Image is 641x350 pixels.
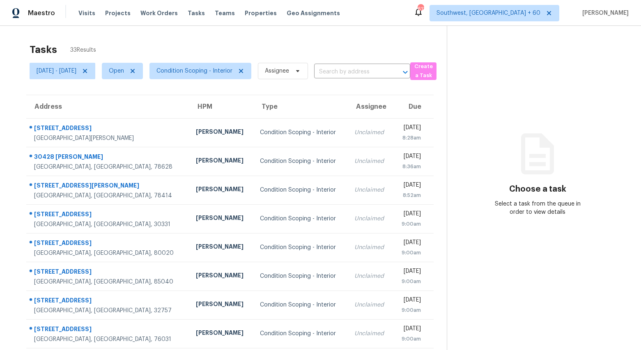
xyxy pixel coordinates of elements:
[400,249,421,257] div: 9:00am
[400,162,421,171] div: 8:36am
[105,9,131,17] span: Projects
[265,67,289,75] span: Assignee
[215,9,235,17] span: Teams
[400,306,421,314] div: 9:00am
[354,157,386,165] div: Unclaimed
[34,192,183,200] div: [GEOGRAPHIC_DATA], [GEOGRAPHIC_DATA], 78414
[354,272,386,280] div: Unclaimed
[196,242,247,253] div: [PERSON_NAME]
[354,301,386,309] div: Unclaimed
[34,249,183,257] div: [GEOGRAPHIC_DATA], [GEOGRAPHIC_DATA], 80020
[418,5,423,13] div: 611
[26,95,189,118] th: Address
[437,9,540,17] span: Southwest, [GEOGRAPHIC_DATA] + 60
[314,66,387,78] input: Search by address
[196,214,247,224] div: [PERSON_NAME]
[400,238,421,249] div: [DATE]
[260,186,341,194] div: Condition Scoping - Interior
[354,215,386,223] div: Unclaimed
[400,335,421,343] div: 9:00am
[253,95,348,118] th: Type
[34,325,183,335] div: [STREET_ADDRESS]
[245,9,277,17] span: Properties
[400,66,411,78] button: Open
[70,46,96,54] span: 33 Results
[34,278,183,286] div: [GEOGRAPHIC_DATA], [GEOGRAPHIC_DATA], 85040
[196,185,247,195] div: [PERSON_NAME]
[188,10,205,16] span: Tasks
[34,335,183,343] div: [GEOGRAPHIC_DATA], [GEOGRAPHIC_DATA], 76031
[348,95,393,118] th: Assignee
[189,95,254,118] th: HPM
[34,239,183,249] div: [STREET_ADDRESS]
[30,46,57,54] h2: Tasks
[260,128,341,137] div: Condition Scoping - Interior
[34,163,183,171] div: [GEOGRAPHIC_DATA], [GEOGRAPHIC_DATA], 78628
[400,134,421,142] div: 8:28am
[260,329,341,338] div: Condition Scoping - Interior
[196,156,247,167] div: [PERSON_NAME]
[34,307,183,315] div: [GEOGRAPHIC_DATA], [GEOGRAPHIC_DATA], 32757
[196,128,247,138] div: [PERSON_NAME]
[140,9,178,17] span: Work Orders
[37,67,76,75] span: [DATE] - [DATE]
[34,124,183,134] div: [STREET_ADDRESS]
[34,153,183,163] div: 30428 [PERSON_NAME]
[196,329,247,339] div: [PERSON_NAME]
[34,210,183,220] div: [STREET_ADDRESS]
[393,95,434,118] th: Due
[579,9,629,17] span: [PERSON_NAME]
[400,181,421,191] div: [DATE]
[400,124,421,134] div: [DATE]
[260,272,341,280] div: Condition Scoping - Interior
[354,186,386,194] div: Unclaimed
[400,152,421,162] div: [DATE]
[34,268,183,278] div: [STREET_ADDRESS]
[260,157,341,165] div: Condition Scoping - Interior
[78,9,95,17] span: Visits
[400,325,421,335] div: [DATE]
[509,185,566,193] h3: Choose a task
[354,128,386,137] div: Unclaimed
[287,9,340,17] span: Geo Assignments
[400,210,421,220] div: [DATE]
[34,296,183,307] div: [STREET_ADDRESS]
[28,9,55,17] span: Maestro
[34,181,183,192] div: [STREET_ADDRESS][PERSON_NAME]
[400,191,421,199] div: 8:52am
[34,220,183,229] div: [GEOGRAPHIC_DATA], [GEOGRAPHIC_DATA], 30331
[354,329,386,338] div: Unclaimed
[196,271,247,281] div: [PERSON_NAME]
[34,134,183,142] div: [GEOGRAPHIC_DATA][PERSON_NAME]
[400,296,421,306] div: [DATE]
[492,200,583,216] div: Select a task from the queue in order to view details
[400,220,421,228] div: 9:00am
[156,67,232,75] span: Condition Scoping - Interior
[260,301,341,309] div: Condition Scoping - Interior
[400,277,421,286] div: 9:00am
[400,267,421,277] div: [DATE]
[196,300,247,310] div: [PERSON_NAME]
[354,243,386,252] div: Unclaimed
[260,243,341,252] div: Condition Scoping - Interior
[414,62,432,81] span: Create a Task
[410,62,437,80] button: Create a Task
[260,215,341,223] div: Condition Scoping - Interior
[109,67,124,75] span: Open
